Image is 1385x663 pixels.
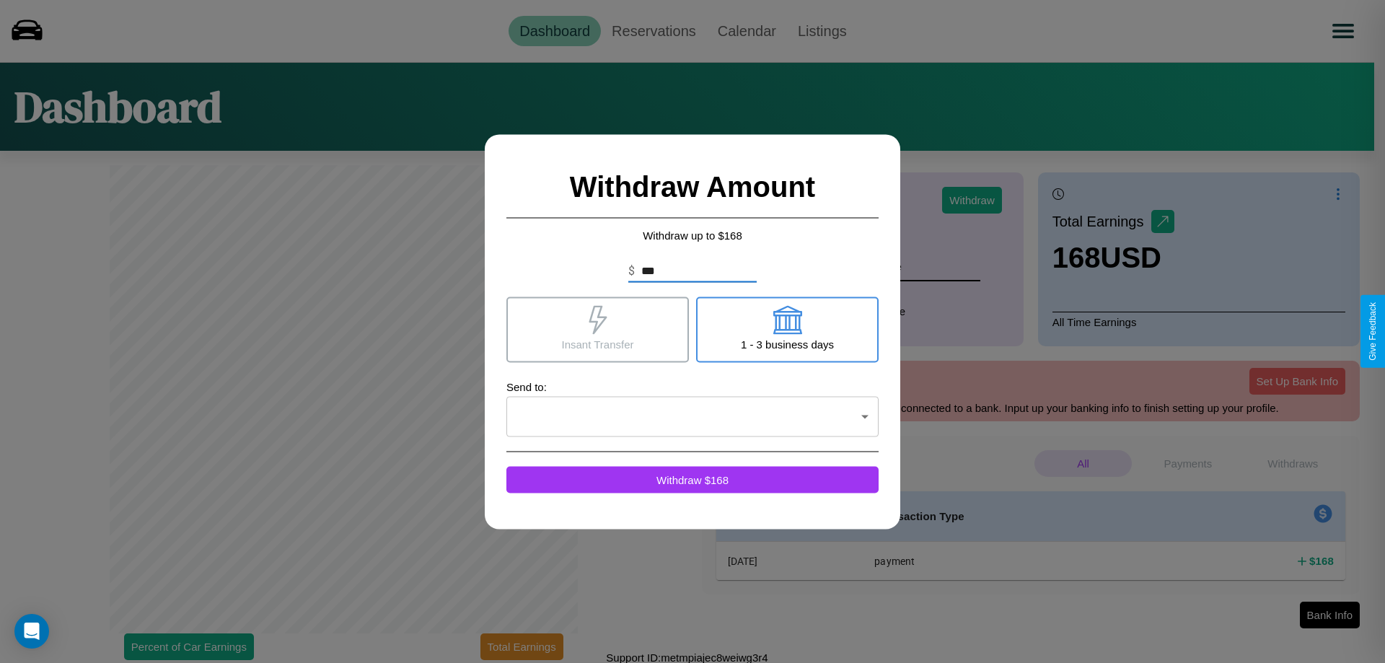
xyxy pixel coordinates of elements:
[561,334,633,354] p: Insant Transfer
[741,334,834,354] p: 1 - 3 business days
[14,614,49,649] div: Open Intercom Messenger
[506,225,879,245] p: Withdraw up to $ 168
[628,262,635,279] p: $
[506,156,879,218] h2: Withdraw Amount
[506,466,879,493] button: Withdraw $168
[506,377,879,396] p: Send to:
[1368,302,1378,361] div: Give Feedback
